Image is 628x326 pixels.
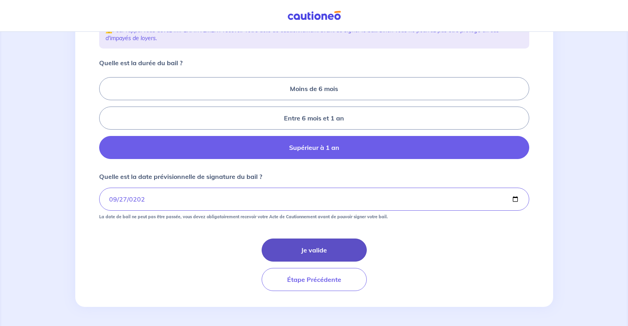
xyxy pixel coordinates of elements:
[99,77,529,100] label: Moins de 6 mois
[284,11,344,21] img: Cautioneo
[262,239,367,262] button: Je valide
[99,58,182,68] p: Quelle est la durée du bail ?
[99,188,529,211] input: contract-date-placeholder
[99,172,262,181] p: Quelle est la date prévisionnelle de signature du bail ?
[99,136,529,159] label: Supérieur à 1 an
[99,107,529,130] label: Entre 6 mois et 1 an
[262,268,367,291] button: Étape Précédente
[106,26,523,42] p: ⚠️
[99,214,388,219] strong: La date de bail ne peut pas être passée, vous devez obligatoirement recevoir votre Acte de Cautio...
